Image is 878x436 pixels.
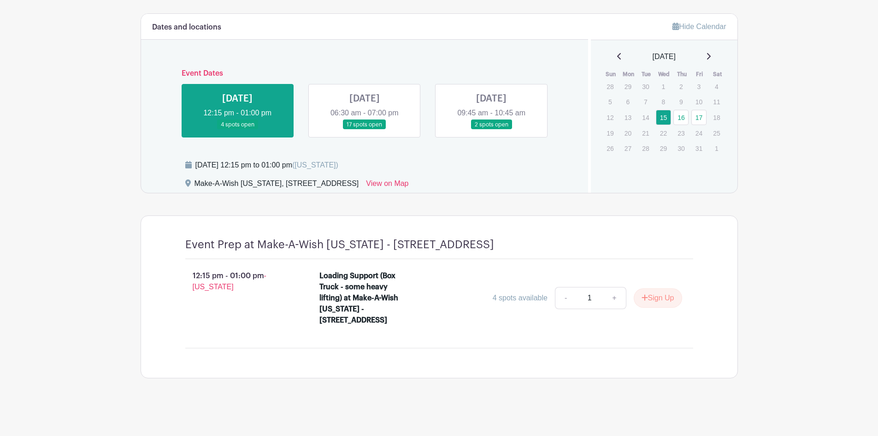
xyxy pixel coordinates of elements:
[634,288,682,308] button: Sign Up
[152,23,221,32] h6: Dates and locations
[602,95,618,109] p: 5
[620,141,636,155] p: 27
[602,110,618,125] p: 12
[637,70,655,79] th: Tue
[691,70,709,79] th: Fri
[709,95,724,109] p: 11
[620,95,636,109] p: 6
[672,23,726,30] a: Hide Calendar
[709,79,724,94] p: 4
[602,126,618,140] p: 19
[620,70,638,79] th: Mon
[673,95,689,109] p: 9
[185,238,494,251] h4: Event Prep at Make-A-Wish [US_STATE] - [STREET_ADDRESS]
[656,110,671,125] a: 15
[366,178,408,193] a: View on Map
[673,126,689,140] p: 23
[171,267,305,296] p: 12:15 pm - 01:00 pm
[638,141,653,155] p: 28
[656,141,671,155] p: 29
[555,287,576,309] a: -
[709,141,724,155] p: 1
[691,141,707,155] p: 31
[656,79,671,94] p: 1
[620,126,636,140] p: 20
[691,126,707,140] p: 24
[319,270,399,326] div: Loading Support (Box Truck - some heavy lifting) at Make-A-Wish [US_STATE] - [STREET_ADDRESS]
[493,293,548,304] div: 4 spots available
[620,110,636,125] p: 13
[292,161,338,169] span: ([US_STATE])
[602,141,618,155] p: 26
[602,70,620,79] th: Sun
[194,178,359,193] div: Make-A-Wish [US_STATE], [STREET_ADDRESS]
[673,110,689,125] a: 16
[653,51,676,62] span: [DATE]
[656,126,671,140] p: 22
[638,126,653,140] p: 21
[638,79,653,94] p: 30
[709,126,724,140] p: 25
[673,70,691,79] th: Thu
[691,95,707,109] p: 10
[603,287,626,309] a: +
[638,95,653,109] p: 7
[691,110,707,125] a: 17
[638,110,653,125] p: 14
[195,160,338,171] div: [DATE] 12:15 pm to 01:00 pm
[691,79,707,94] p: 3
[602,79,618,94] p: 28
[673,141,689,155] p: 30
[655,70,673,79] th: Wed
[174,69,555,78] h6: Event Dates
[709,110,724,125] p: 18
[673,79,689,94] p: 2
[620,79,636,94] p: 29
[708,70,726,79] th: Sat
[656,95,671,109] p: 8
